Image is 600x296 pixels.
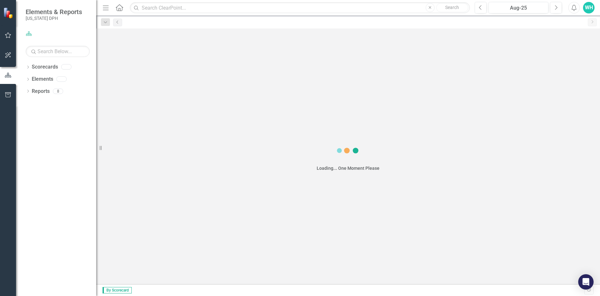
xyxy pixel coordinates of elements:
[32,88,50,95] a: Reports
[436,3,468,12] button: Search
[488,2,548,13] button: Aug-25
[26,8,82,16] span: Elements & Reports
[578,274,594,290] div: Open Intercom Messenger
[32,63,58,71] a: Scorecards
[317,165,379,171] div: Loading... One Moment Please
[491,4,546,12] div: Aug-25
[53,88,63,94] div: 8
[32,76,53,83] a: Elements
[103,287,132,293] span: By Scorecard
[445,5,459,10] span: Search
[583,2,595,13] button: WH
[26,16,82,21] small: [US_STATE] DPH
[130,2,470,13] input: Search ClearPoint...
[26,46,90,57] input: Search Below...
[3,7,14,19] img: ClearPoint Strategy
